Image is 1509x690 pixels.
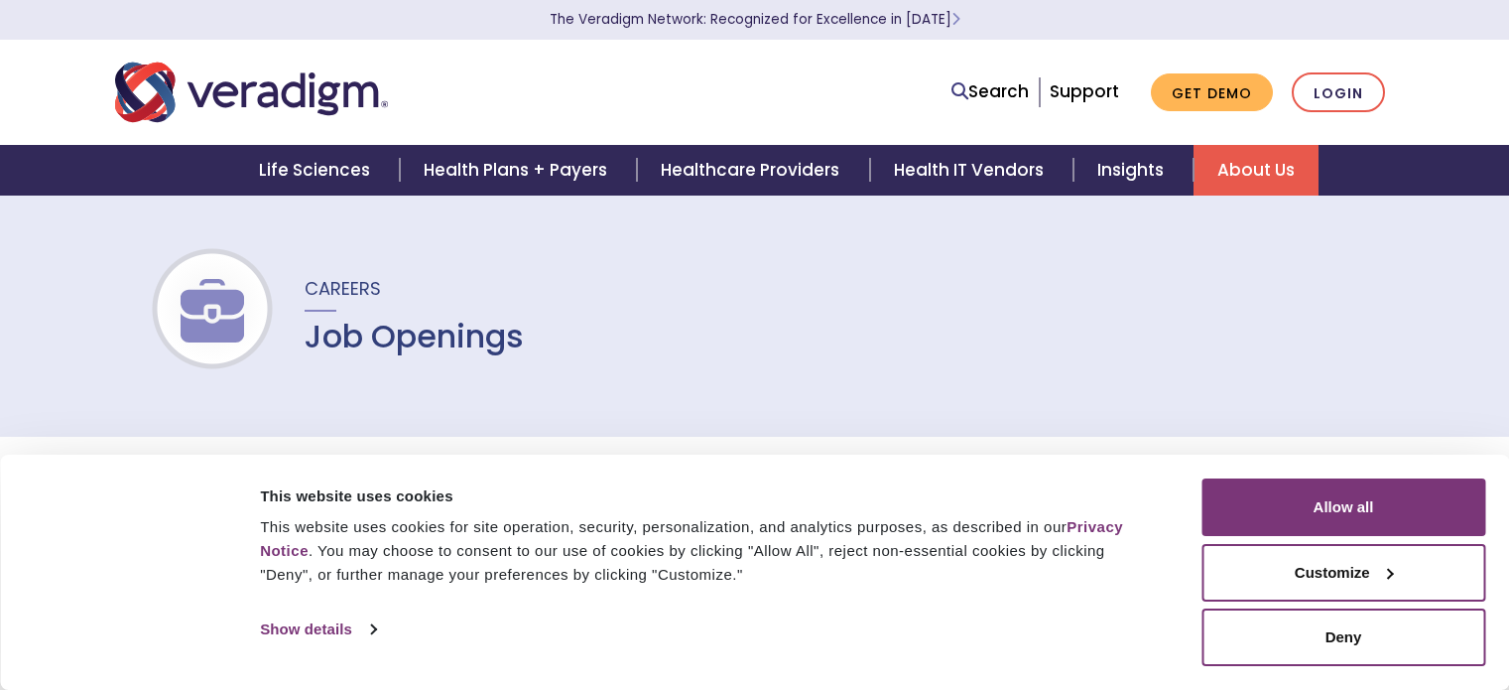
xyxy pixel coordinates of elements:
span: Careers [305,276,381,301]
a: Support [1050,79,1119,103]
a: Health IT Vendors [870,145,1073,196]
h1: Job Openings [305,318,524,355]
span: Learn More [951,10,960,29]
a: Life Sciences [235,145,400,196]
a: Get Demo [1151,73,1273,112]
img: Veradigm logo [115,60,388,125]
a: Search [951,78,1029,105]
a: Insights [1073,145,1194,196]
button: Deny [1201,609,1485,666]
div: This website uses cookies for site operation, security, personalization, and analytics purposes, ... [260,515,1157,587]
button: Customize [1201,544,1485,602]
a: The Veradigm Network: Recognized for Excellence in [DATE]Learn More [550,10,960,29]
a: Show details [260,615,375,644]
a: Login [1292,72,1385,113]
a: Health Plans + Payers [400,145,637,196]
div: This website uses cookies [260,484,1157,508]
a: About Us [1194,145,1319,196]
a: Healthcare Providers [637,145,869,196]
button: Allow all [1201,479,1485,536]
